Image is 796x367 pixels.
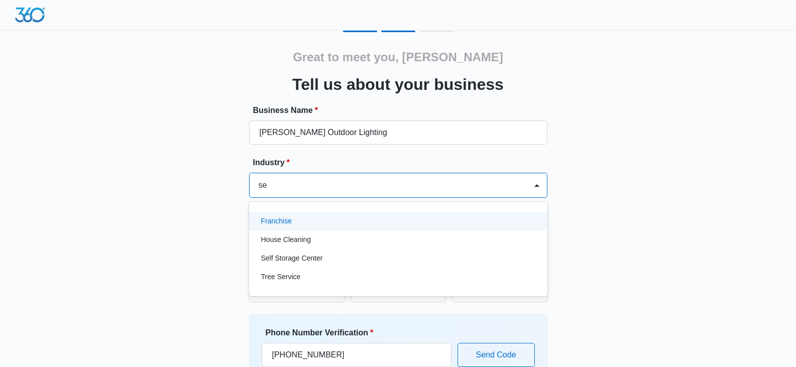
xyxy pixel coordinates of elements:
[253,157,551,169] label: Industry
[253,104,551,116] label: Business Name
[262,343,451,367] input: Ex. +1-555-555-5555
[261,234,311,245] p: House Cleaning
[292,72,504,96] h3: Tell us about your business
[293,48,503,66] h2: Great to meet you, [PERSON_NAME]
[249,120,547,145] input: e.g. Jane's Plumbing
[261,216,292,226] p: Franchise
[261,272,301,282] p: Tree Service
[266,327,456,339] label: Phone Number Verification
[458,343,535,367] button: Send Code
[261,253,323,264] p: Self Storage Center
